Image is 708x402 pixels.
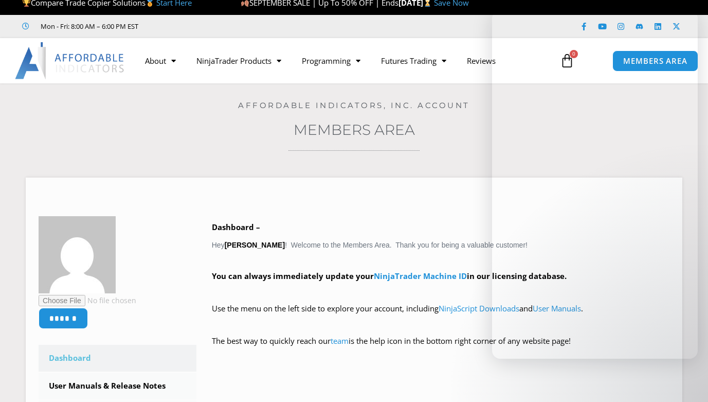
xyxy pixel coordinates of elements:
[673,367,698,392] iframe: Intercom live chat
[39,216,116,293] img: e4fcb7e393c7f362cce49791d46e72b864b06ef1a2d5e23dd6dae2c4c5f7ae6b
[457,49,506,73] a: Reviews
[153,21,307,31] iframe: Customer reviews powered by Trustpilot
[331,336,349,346] a: team
[15,42,125,79] img: LogoAI | Affordable Indicators – NinjaTrader
[371,49,457,73] a: Futures Trading
[225,241,285,249] strong: [PERSON_NAME]
[439,303,519,313] a: NinjaScript Downloads
[212,222,260,232] b: Dashboard –
[294,121,415,138] a: Members Area
[212,334,669,363] p: The best way to quickly reach our is the help icon in the bottom right corner of any website page!
[135,49,553,73] nav: Menu
[38,20,138,32] span: Mon - Fri: 8:00 AM – 6:00 PM EST
[186,49,292,73] a: NinjaTrader Products
[212,271,567,281] strong: You can always immediately update your in our licensing database.
[135,49,186,73] a: About
[212,302,669,330] p: Use the menu on the left side to explore your account, including and .
[39,345,196,372] a: Dashboard
[292,49,371,73] a: Programming
[39,373,196,399] a: User Manuals & Release Notes
[374,271,467,281] a: NinjaTrader Machine ID
[212,220,669,363] div: Hey ! Welcome to the Members Area. Thank you for being a valuable customer!
[238,100,470,110] a: Affordable Indicators, Inc. Account
[492,10,698,359] iframe: Intercom live chat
